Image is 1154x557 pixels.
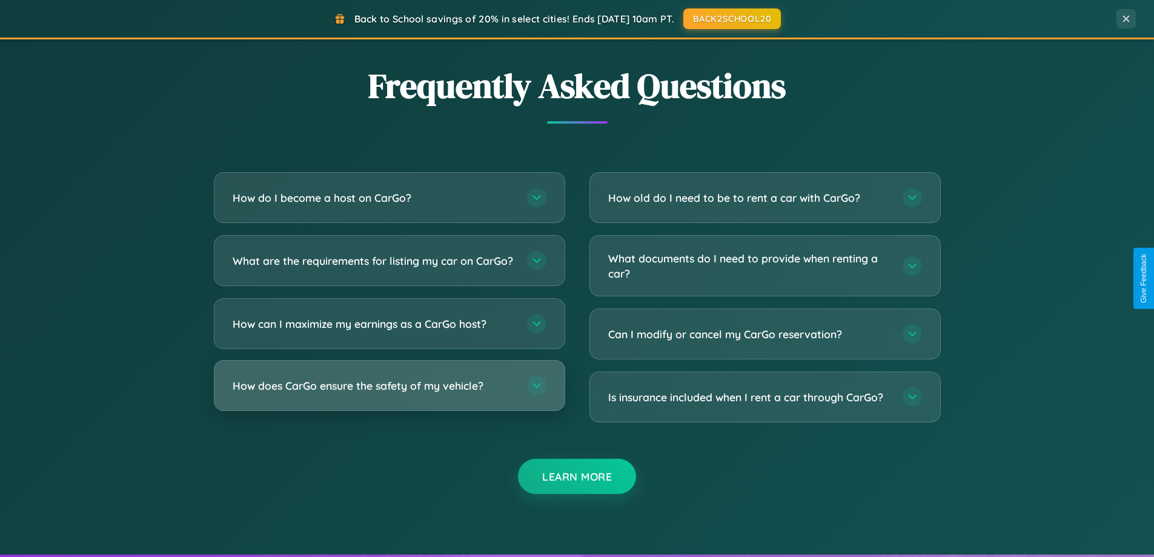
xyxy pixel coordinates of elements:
[608,251,890,281] h3: What documents do I need to provide when renting a car?
[518,459,636,494] button: Learn More
[1139,254,1148,303] div: Give Feedback
[233,378,515,393] h3: How does CarGo ensure the safety of my vehicle?
[608,327,890,342] h3: Can I modify or cancel my CarGo reservation?
[214,62,941,109] h2: Frequently Asked Questions
[608,190,890,205] h3: How old do I need to be to rent a car with CarGo?
[683,8,781,29] button: BACK2SCHOOL20
[608,390,890,405] h3: Is insurance included when I rent a car through CarGo?
[233,316,515,332] h3: How can I maximize my earnings as a CarGo host?
[233,190,515,205] h3: How do I become a host on CarGo?
[354,13,674,25] span: Back to School savings of 20% in select cities! Ends [DATE] 10am PT.
[233,253,515,268] h3: What are the requirements for listing my car on CarGo?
